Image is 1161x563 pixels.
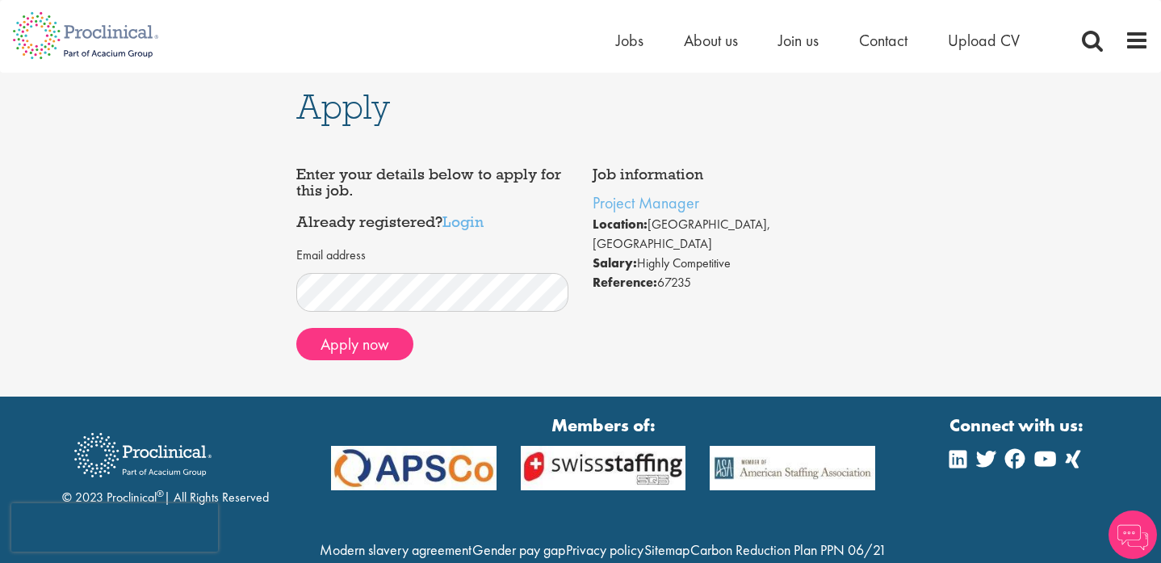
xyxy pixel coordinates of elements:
[859,30,907,51] a: Contact
[644,540,689,559] a: Sitemap
[593,254,637,271] strong: Salary:
[698,446,887,489] img: APSCo
[778,30,819,51] a: Join us
[684,30,738,51] a: About us
[62,421,269,507] div: © 2023 Proclinical | All Rights Reserved
[296,166,568,230] h4: Enter your details below to apply for this job. Already registered?
[949,413,1087,438] strong: Connect with us:
[62,422,224,489] img: Proclinical Recruitment
[593,166,865,183] h4: Job information
[442,212,484,231] a: Login
[331,413,875,438] strong: Members of:
[296,85,390,128] span: Apply
[593,274,657,291] strong: Reference:
[296,246,366,265] label: Email address
[11,503,218,552] iframe: reCAPTCHA
[616,30,643,51] a: Jobs
[320,540,472,559] a: Modern slavery agreement
[593,192,699,213] a: Project Manager
[296,328,413,360] button: Apply now
[509,446,698,489] img: APSCo
[319,446,509,489] img: APSCo
[593,273,865,292] li: 67235
[472,540,565,559] a: Gender pay gap
[157,487,164,500] sup: ®
[948,30,1020,51] a: Upload CV
[593,215,865,254] li: [GEOGRAPHIC_DATA], [GEOGRAPHIC_DATA]
[566,540,643,559] a: Privacy policy
[1109,510,1157,559] img: Chatbot
[593,254,865,273] li: Highly Competitive
[593,216,648,233] strong: Location:
[690,540,886,559] a: Carbon Reduction Plan PPN 06/21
